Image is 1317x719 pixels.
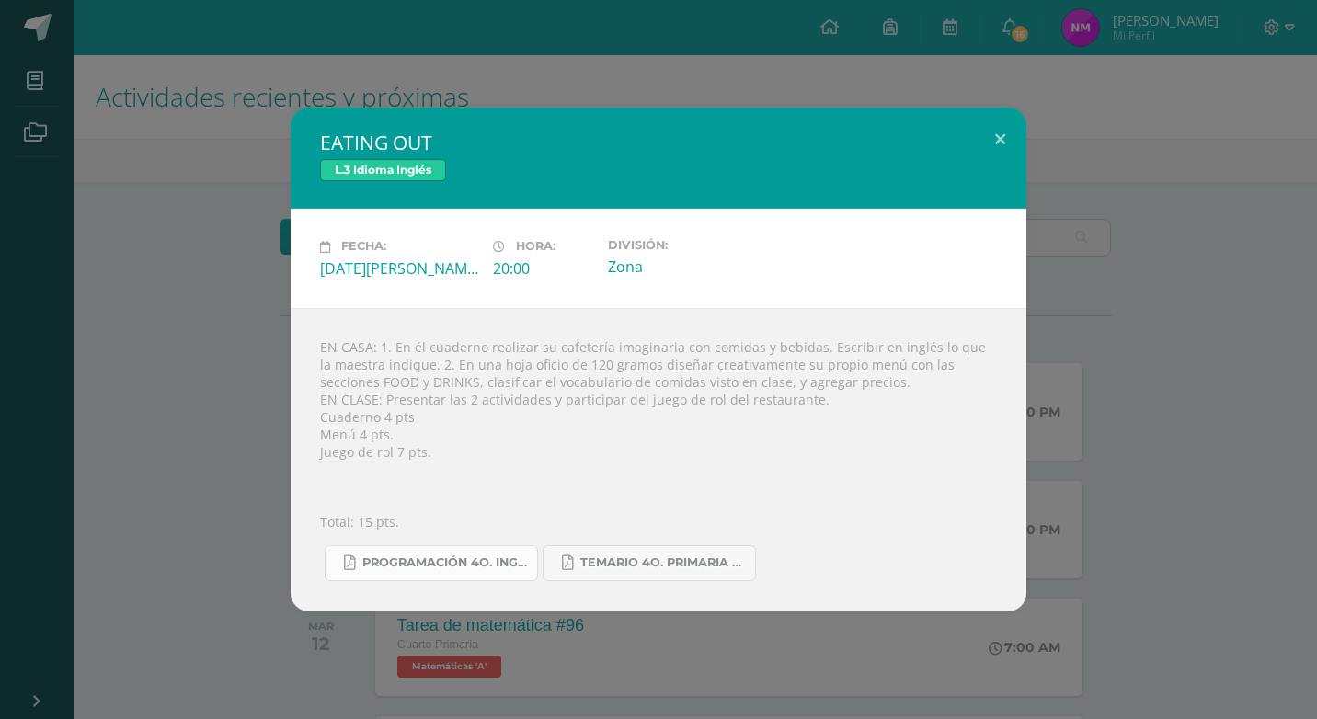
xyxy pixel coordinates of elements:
button: Close (Esc) [974,108,1026,170]
span: Hora: [516,240,555,254]
div: 20:00 [493,258,593,279]
label: División: [608,238,766,252]
div: EN CASA: 1. En él cuaderno realizar su cafetería imaginaria con comidas y bebidas. Escribir en in... [291,308,1026,611]
div: Zona [608,257,766,277]
span: Programación 4o. Inglés A.pdf [362,555,528,570]
a: Programación 4o. Inglés A.pdf [325,545,538,581]
span: Fecha: [341,240,386,254]
div: [DATE][PERSON_NAME] [320,258,478,279]
h2: EATING OUT [320,130,997,155]
span: L.3 Idioma Inglés [320,159,446,181]
a: Temario 4o. primaria 4-2025.pdf [543,545,756,581]
span: Temario 4o. primaria 4-2025.pdf [580,555,746,570]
